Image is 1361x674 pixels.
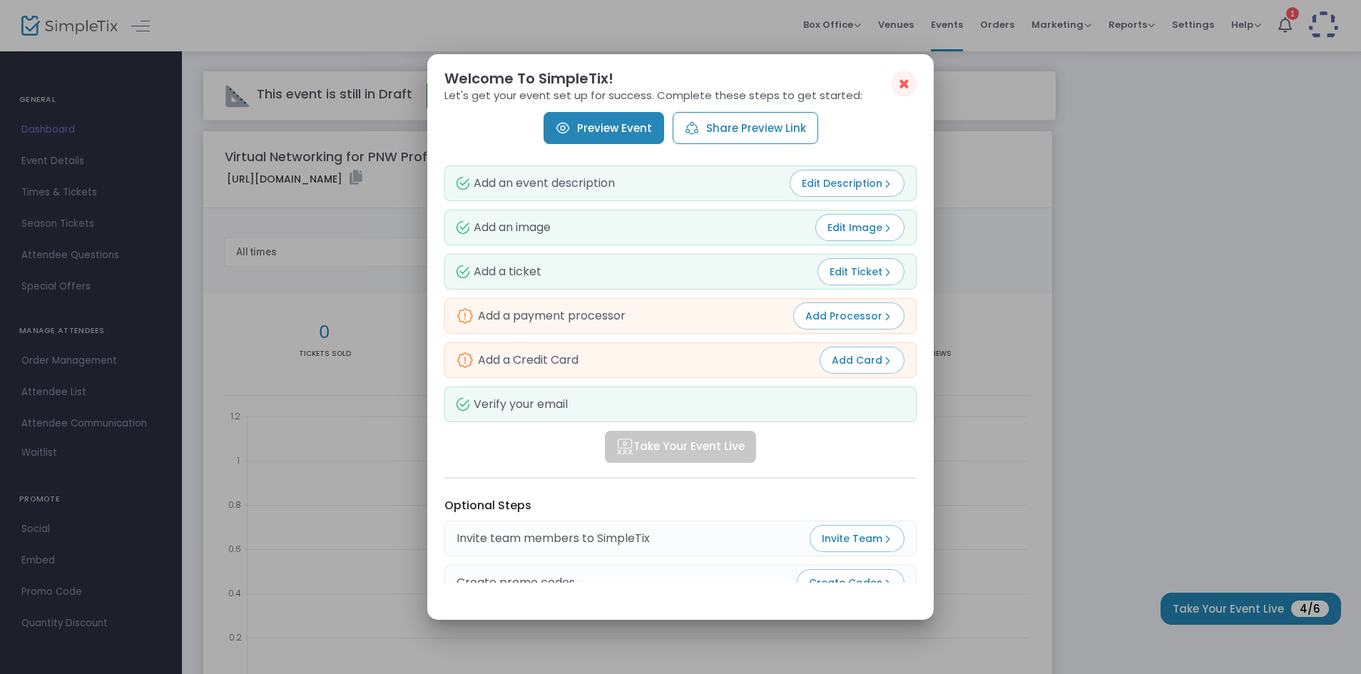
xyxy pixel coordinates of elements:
[790,170,904,197] button: Edit Description
[444,499,917,512] h3: Optional Steps
[830,265,892,279] span: Edit Ticket
[797,569,904,596] button: Create Codes
[616,439,745,455] span: Take Your Event Live
[457,177,615,190] div: Add an event description
[457,398,568,411] div: Verify your email
[809,576,892,590] span: Create Codes
[444,90,917,101] p: Let's get your event set up for success. Complete these steps to get started:
[793,302,904,330] button: Add Processor
[457,221,551,234] div: Add an image
[457,352,578,369] div: Add a Credit Card
[827,220,892,235] span: Edit Image
[817,258,904,285] button: Edit Ticket
[820,347,904,374] button: Add Card
[673,112,818,144] button: Share Preview Link
[802,176,892,190] span: Edit Description
[815,214,904,241] button: Edit Image
[457,307,626,325] div: Add a payment processor
[544,112,664,144] a: Preview Event
[822,531,892,546] span: Invite Team
[457,530,650,547] div: Invite team members to SimpleTix
[605,431,756,463] button: Take Your Event Live
[810,525,904,552] button: Invite Team
[457,265,541,278] div: Add a ticket
[898,76,910,93] span: ✖
[444,71,917,86] h2: Welcome To SimpleTix!
[832,353,892,367] span: Add Card
[805,309,892,323] span: Add Processor
[457,574,575,591] div: Create promo codes
[892,71,917,96] button: ✖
